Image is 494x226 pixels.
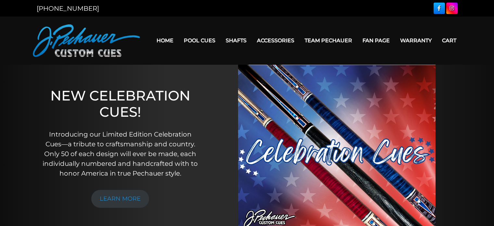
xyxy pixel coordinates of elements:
[357,32,395,49] a: Fan Page
[40,129,200,178] p: Introducing our Limited Edition Celebration Cues—a tribute to craftsmanship and country. Only 50 ...
[91,190,149,208] a: LEARN MORE
[437,32,462,49] a: Cart
[299,32,357,49] a: Team Pechauer
[40,87,200,120] h1: NEW CELEBRATION CUES!
[221,32,252,49] a: Shafts
[179,32,221,49] a: Pool Cues
[33,24,140,57] img: Pechauer Custom Cues
[395,32,437,49] a: Warranty
[252,32,299,49] a: Accessories
[37,5,99,12] a: [PHONE_NUMBER]
[151,32,179,49] a: Home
